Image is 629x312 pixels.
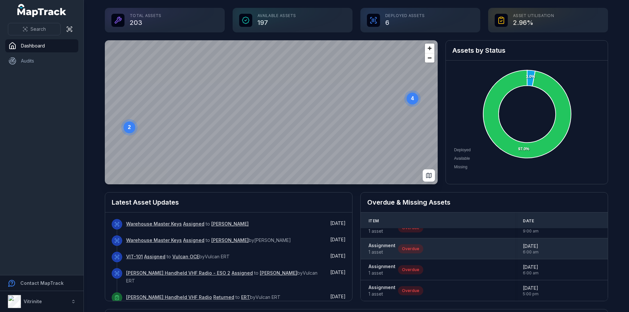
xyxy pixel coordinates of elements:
[20,280,64,286] strong: Contact MapTrack
[330,253,346,259] time: 17/09/2025, 9:10:04 am
[425,44,434,53] button: Zoom in
[128,124,131,130] text: 2
[5,39,78,52] a: Dashboard
[398,265,423,274] div: Overdue
[232,270,253,276] a: Assigned
[330,220,346,226] span: [DATE]
[369,242,395,255] a: Assignment1 asset
[126,254,230,259] span: to by Vulcan ERT
[523,264,539,270] span: [DATE]
[172,253,199,260] a: Vulcan OCE
[523,264,539,276] time: 17/09/2025, 6:00:00 am
[411,96,414,101] text: 4
[369,270,395,276] span: 1 asset
[369,242,395,249] strong: Assignment
[24,299,42,304] strong: Vitrinite
[126,253,143,260] a: VIT-101
[183,221,204,227] a: Assigned
[398,286,423,295] div: Overdue
[369,228,395,234] span: 1 asset
[126,237,182,244] a: Warehouse Master Keys
[369,263,395,276] a: Assignment1 asset
[330,269,346,275] time: 16/09/2025, 6:01:13 pm
[112,198,346,207] h2: Latest Asset Updates
[330,253,346,259] span: [DATE]
[241,294,250,301] a: ERT
[330,294,346,299] time: 16/09/2025, 5:46:17 pm
[398,244,423,253] div: Overdue
[523,291,539,297] span: 5:00 pm
[126,237,291,243] span: to by [PERSON_NAME]
[105,40,438,184] canvas: Map
[126,294,280,300] span: to by Vulcan ERT
[523,229,539,234] span: 9:00 am
[452,46,601,55] h2: Assets by Status
[330,237,346,242] span: [DATE]
[8,23,61,35] button: Search
[523,243,539,255] time: 12/09/2025, 6:00:00 am
[126,294,212,301] a: [PERSON_NAME] Handheld VHF Radio
[30,26,46,32] span: Search
[211,237,249,244] a: [PERSON_NAME]
[330,269,346,275] span: [DATE]
[213,294,234,301] a: Returned
[126,270,317,284] span: to by Vulcan ERT
[369,218,379,224] span: Item
[425,53,434,63] button: Zoom out
[211,221,249,227] a: [PERSON_NAME]
[523,270,539,276] span: 6:00 am
[369,284,395,291] strong: Assignment
[454,165,467,169] span: Missing
[369,291,395,297] span: 1 asset
[523,285,539,297] time: 17/09/2025, 5:00:00 pm
[367,198,601,207] h2: Overdue & Missing Assets
[523,249,539,255] span: 6:00 am
[523,218,534,224] span: Date
[523,285,539,291] span: [DATE]
[369,284,395,297] a: Assignment1 asset
[183,237,204,244] a: Assigned
[126,221,249,227] span: to
[144,253,165,260] a: Assigned
[369,263,395,270] strong: Assignment
[260,270,297,276] a: [PERSON_NAME]
[423,169,435,182] button: Switch to Map View
[5,54,78,67] a: Audits
[523,243,539,249] span: [DATE]
[330,220,346,226] time: 17/09/2025, 10:28:03 am
[17,4,67,17] a: MapTrack
[369,249,395,255] span: 1 asset
[454,148,471,152] span: Deployed
[126,221,182,227] a: Warehouse Master Keys
[330,294,346,299] span: [DATE]
[330,237,346,242] time: 17/09/2025, 10:26:21 am
[454,156,470,161] span: Available
[126,270,230,276] a: [PERSON_NAME] Handheld VHF Radio - ESO 2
